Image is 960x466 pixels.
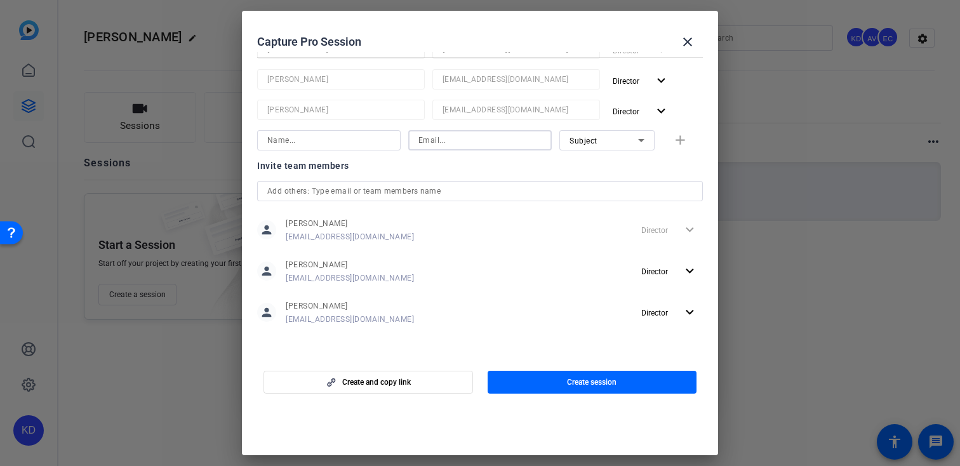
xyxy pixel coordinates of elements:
[418,133,542,148] input: Email...
[257,158,703,173] div: Invite team members
[641,267,668,276] span: Director
[613,107,639,116] span: Director
[613,77,639,86] span: Director
[636,301,703,324] button: Director
[488,371,697,394] button: Create session
[267,133,390,148] input: Name...
[267,183,693,199] input: Add others: Type email or team members name
[653,73,669,89] mat-icon: expand_more
[286,314,414,324] span: [EMAIL_ADDRESS][DOMAIN_NAME]
[608,69,674,92] button: Director
[641,309,668,317] span: Director
[682,263,698,279] mat-icon: expand_more
[257,220,276,239] mat-icon: person
[636,260,703,283] button: Director
[286,301,414,311] span: [PERSON_NAME]
[680,34,695,50] mat-icon: close
[567,377,617,387] span: Create session
[263,371,473,394] button: Create and copy link
[608,100,674,123] button: Director
[443,72,590,87] input: Email...
[267,72,415,87] input: Name...
[286,273,414,283] span: [EMAIL_ADDRESS][DOMAIN_NAME]
[257,27,703,57] div: Capture Pro Session
[653,103,669,119] mat-icon: expand_more
[682,305,698,321] mat-icon: expand_more
[570,136,597,145] span: Subject
[342,377,411,387] span: Create and copy link
[286,218,414,229] span: [PERSON_NAME]
[286,232,414,242] span: [EMAIL_ADDRESS][DOMAIN_NAME]
[443,102,590,117] input: Email...
[286,260,414,270] span: [PERSON_NAME]
[257,303,276,322] mat-icon: person
[267,102,415,117] input: Name...
[257,262,276,281] mat-icon: person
